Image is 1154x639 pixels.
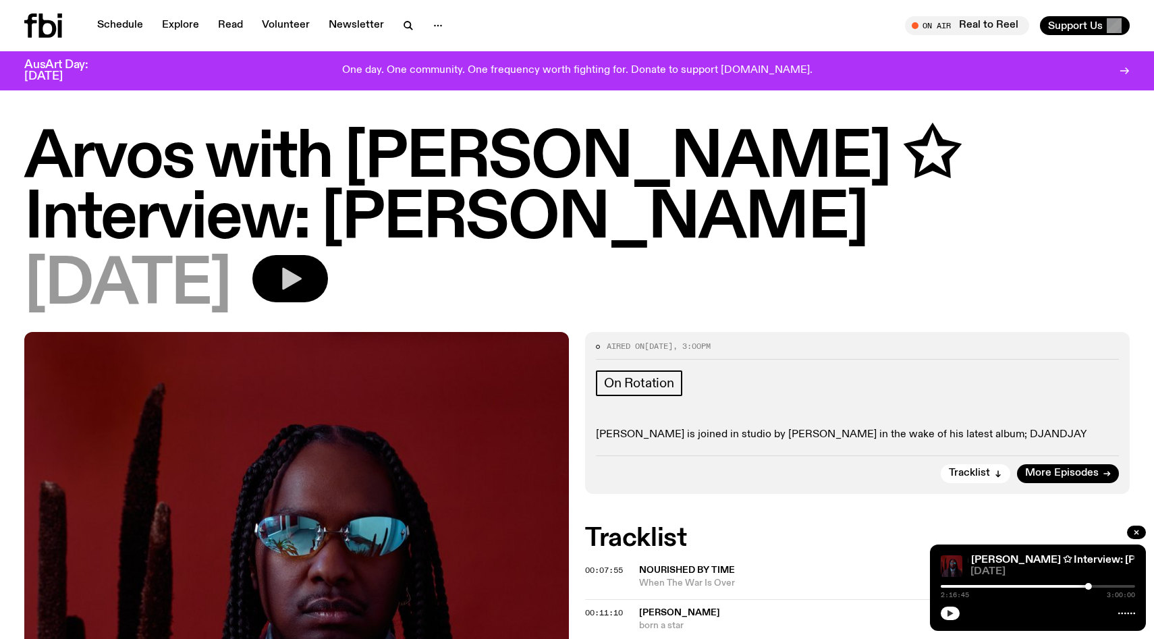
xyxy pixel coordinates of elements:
[941,464,1010,483] button: Tracklist
[24,128,1130,250] h1: Arvos with [PERSON_NAME] ✩ Interview: [PERSON_NAME]
[673,341,711,352] span: , 3:00pm
[596,370,682,396] a: On Rotation
[970,567,1135,577] span: [DATE]
[905,16,1029,35] button: On AirReal to Reel
[1107,592,1135,599] span: 3:00:00
[89,16,151,35] a: Schedule
[639,608,720,617] span: [PERSON_NAME]
[210,16,251,35] a: Read
[342,65,813,77] p: One day. One community. One frequency worth fighting for. Donate to support [DOMAIN_NAME].
[585,607,623,618] span: 00:11:10
[585,567,623,574] button: 00:07:55
[585,609,623,617] button: 00:11:10
[585,565,623,576] span: 00:07:55
[1040,16,1130,35] button: Support Us
[607,341,644,352] span: Aired on
[24,59,111,82] h3: AusArt Day: [DATE]
[941,592,969,599] span: 2:16:45
[24,255,231,316] span: [DATE]
[154,16,207,35] a: Explore
[639,619,1130,632] span: born a star
[941,555,962,577] img: Man Standing in front of red back drop with sunglasses on
[604,376,674,391] span: On Rotation
[644,341,673,352] span: [DATE]
[321,16,392,35] a: Newsletter
[949,468,990,478] span: Tracklist
[639,577,1130,590] span: When The War Is Over
[254,16,318,35] a: Volunteer
[596,428,1119,441] p: [PERSON_NAME] is joined in studio by [PERSON_NAME] in the wake of his latest album; DJANDJAY
[1048,20,1103,32] span: Support Us
[1017,464,1119,483] a: More Episodes
[639,565,735,575] span: Nourished By Time
[1025,468,1099,478] span: More Episodes
[585,526,1130,551] h2: Tracklist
